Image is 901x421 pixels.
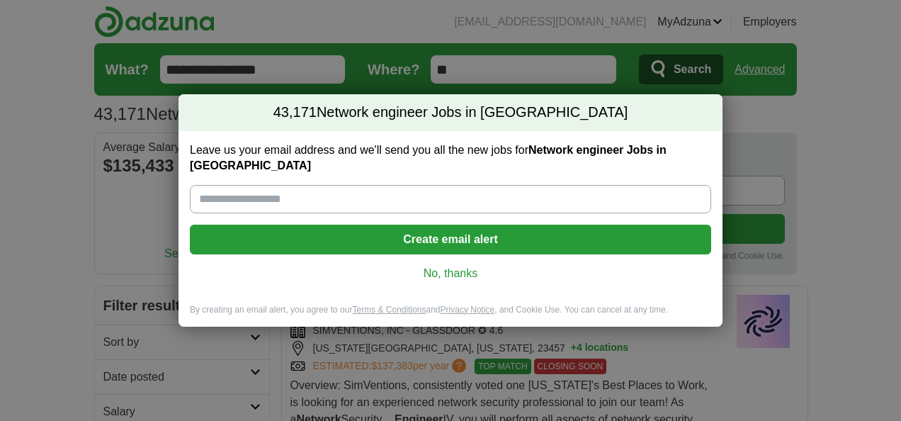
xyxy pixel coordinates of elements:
[178,304,722,327] div: By creating an email alert, you agree to our and , and Cookie Use. You can cancel at any time.
[273,103,317,123] span: 43,171
[352,305,426,315] a: Terms & Conditions
[190,144,667,172] strong: Network engineer Jobs in [GEOGRAPHIC_DATA]
[441,305,495,315] a: Privacy Notice
[190,225,711,254] button: Create email alert
[201,266,700,281] a: No, thanks
[178,94,722,131] h2: Network engineer Jobs in [GEOGRAPHIC_DATA]
[190,142,711,174] label: Leave us your email address and we'll send you all the new jobs for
